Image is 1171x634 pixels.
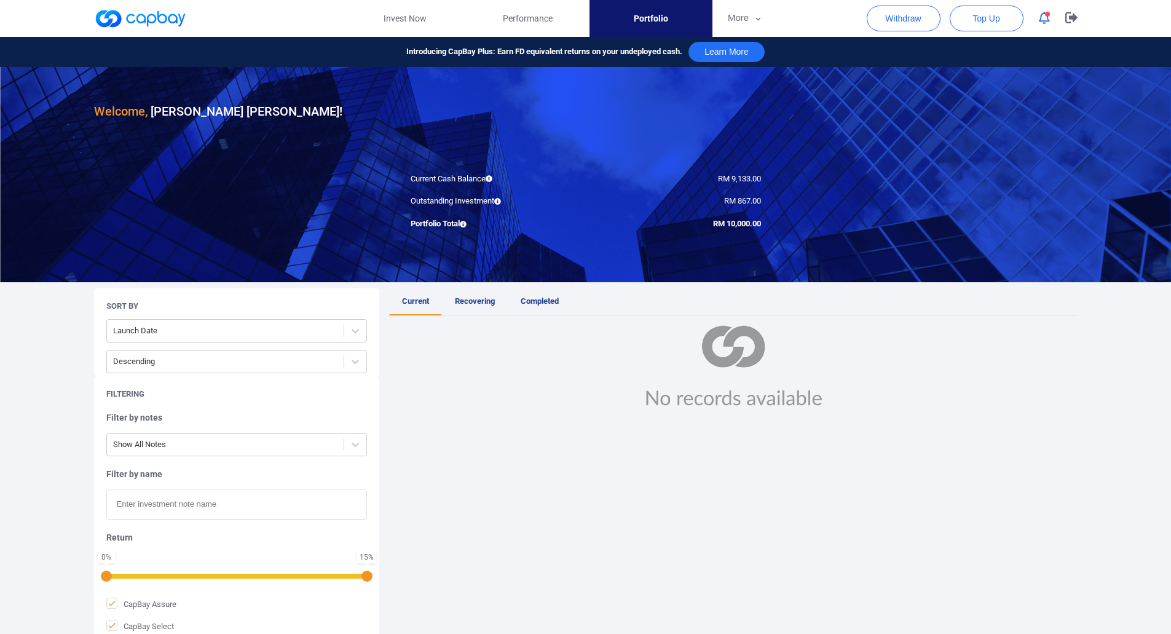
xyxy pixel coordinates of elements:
[688,42,765,62] button: Learn More
[634,12,668,25] span: Portfolio
[94,104,148,119] span: Welcome,
[713,219,761,228] span: RM 10,000.00
[106,469,367,480] h5: Filter by name
[630,325,837,408] img: noRecord
[503,12,553,25] span: Performance
[106,389,144,400] h5: Filtering
[401,218,586,231] div: Portfolio Total
[100,553,112,561] div: 0 %
[106,598,176,610] span: CapBay Assure
[401,173,586,186] div: Current Cash Balance
[106,532,367,543] h5: Return
[106,412,367,423] h5: Filter by notes
[360,553,374,561] div: 15 %
[972,12,999,25] span: Top Up
[106,301,138,312] h5: Sort By
[724,196,761,205] span: RM 867.00
[406,46,682,58] span: Introducing CapBay Plus: Earn FD equivalent returns on your undeployed cash.
[521,296,559,306] span: Completed
[402,296,429,306] span: Current
[950,6,1023,31] button: Top Up
[106,489,367,520] input: Enter investment note name
[401,195,586,208] div: Outstanding Investment
[867,6,940,31] button: Withdraw
[106,620,174,632] span: CapBay Select
[94,101,342,121] h3: [PERSON_NAME] [PERSON_NAME] !
[455,296,495,306] span: Recovering
[718,174,761,183] span: RM 9,133.00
